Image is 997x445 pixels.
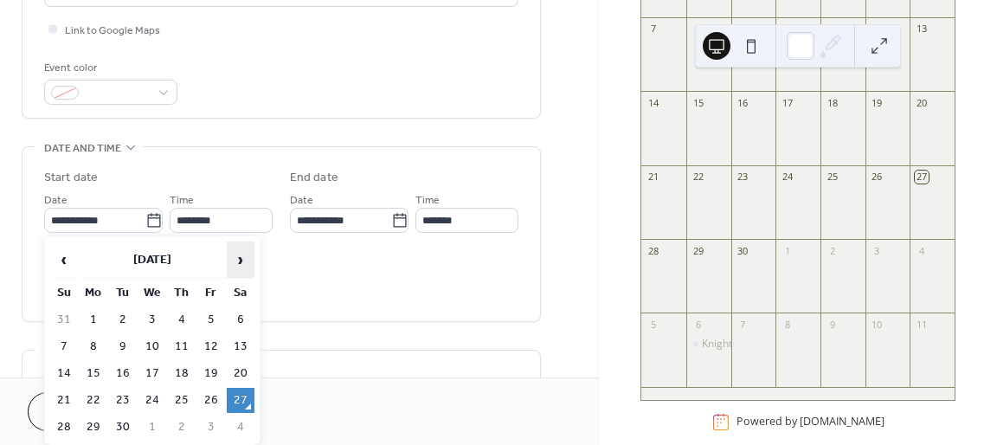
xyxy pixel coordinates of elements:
[28,392,134,431] button: Cancel
[227,307,254,332] td: 6
[691,23,704,35] div: 8
[197,415,225,440] td: 3
[646,23,659,35] div: 7
[197,281,225,306] th: Fr
[109,334,137,359] td: 9
[80,334,107,359] td: 8
[44,169,98,187] div: Start date
[51,242,77,277] span: ‹
[915,96,928,109] div: 20
[44,139,121,158] span: Date and time
[826,171,839,184] div: 25
[109,415,137,440] td: 30
[50,334,78,359] td: 7
[227,334,254,359] td: 13
[50,415,78,440] td: 28
[227,361,254,386] td: 20
[781,96,794,109] div: 17
[138,281,166,306] th: We
[168,415,196,440] td: 2
[691,318,704,331] div: 6
[80,388,107,413] td: 22
[915,244,928,257] div: 4
[736,244,749,257] div: 30
[170,191,194,210] span: Time
[871,171,884,184] div: 26
[80,361,107,386] td: 15
[871,318,884,331] div: 10
[109,307,137,332] td: 2
[227,281,254,306] th: Sa
[871,23,884,35] div: 12
[50,281,78,306] th: Su
[109,388,137,413] td: 23
[915,171,928,184] div: 27
[197,334,225,359] td: 12
[227,388,254,413] td: 27
[109,281,137,306] th: Tu
[80,307,107,332] td: 1
[915,23,928,35] div: 13
[50,361,78,386] td: 14
[826,96,839,109] div: 18
[736,23,749,35] div: 9
[109,361,137,386] td: 16
[44,59,174,77] div: Event color
[826,23,839,35] div: 11
[80,281,107,306] th: Mo
[168,281,196,306] th: Th
[691,171,704,184] div: 22
[646,96,659,109] div: 14
[138,334,166,359] td: 10
[781,244,794,257] div: 1
[736,415,884,429] div: Powered by
[826,318,839,331] div: 9
[415,191,440,210] span: Time
[290,191,313,210] span: Date
[138,388,166,413] td: 24
[168,307,196,332] td: 4
[646,318,659,331] div: 5
[736,96,749,109] div: 16
[702,337,843,351] div: Knights of Columbus meeting
[781,318,794,331] div: 8
[138,415,166,440] td: 1
[228,242,254,277] span: ›
[290,169,338,187] div: End date
[800,415,884,429] a: [DOMAIN_NAME]
[50,307,78,332] td: 31
[736,318,749,331] div: 7
[691,244,704,257] div: 29
[781,23,794,35] div: 10
[138,361,166,386] td: 17
[65,22,160,40] span: Link to Google Maps
[686,337,731,351] div: Knights of Columbus meeting
[197,361,225,386] td: 19
[80,242,225,279] th: [DATE]
[50,388,78,413] td: 21
[646,171,659,184] div: 21
[197,388,225,413] td: 26
[44,191,68,210] span: Date
[168,334,196,359] td: 11
[915,318,928,331] div: 11
[781,171,794,184] div: 24
[871,96,884,109] div: 19
[138,307,166,332] td: 3
[197,307,225,332] td: 5
[871,244,884,257] div: 3
[168,361,196,386] td: 18
[691,96,704,109] div: 15
[168,388,196,413] td: 25
[227,415,254,440] td: 4
[736,171,749,184] div: 23
[646,244,659,257] div: 28
[826,244,839,257] div: 2
[80,415,107,440] td: 29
